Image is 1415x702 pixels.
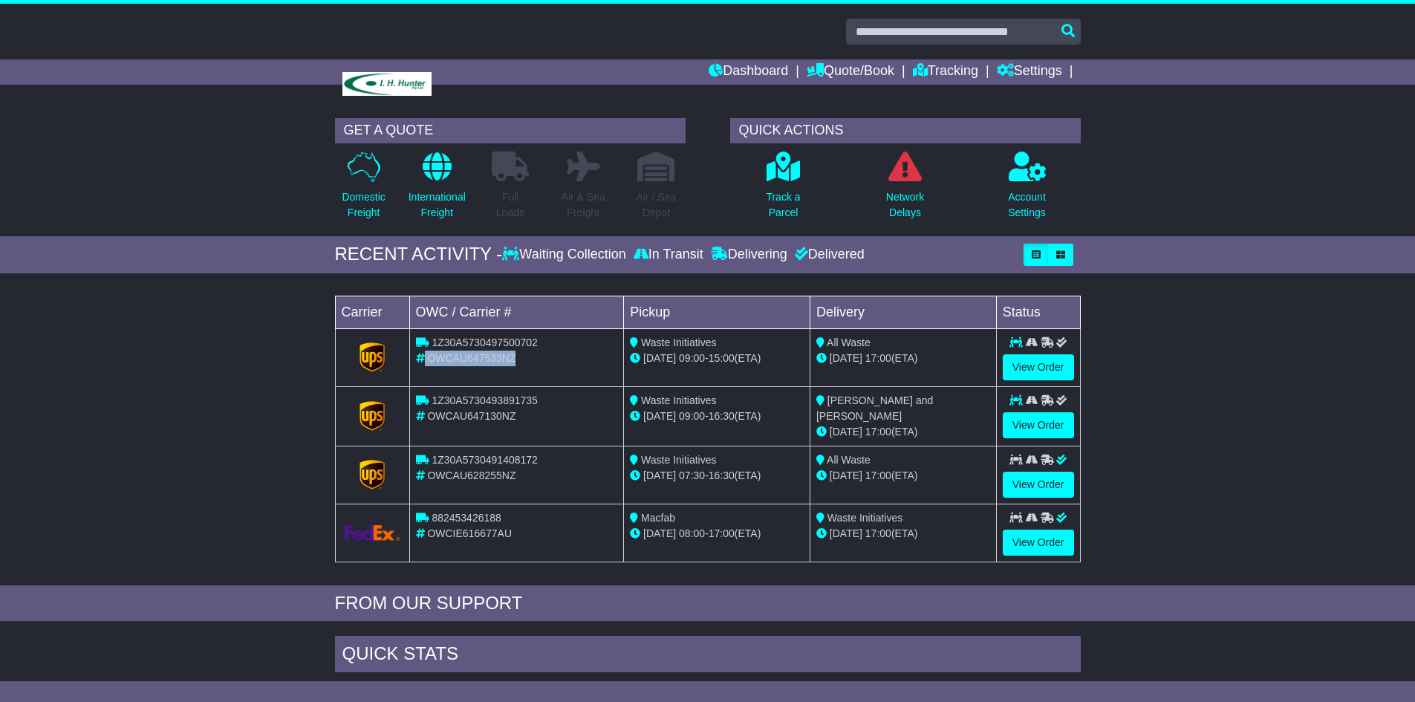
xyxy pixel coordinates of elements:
[432,454,537,466] span: 1Z30A5730491408172
[427,527,512,539] span: OWCIE616677AU
[709,59,788,85] a: Dashboard
[1003,412,1074,438] a: View Order
[335,244,503,265] div: RECENT ACTIVITY -
[432,337,537,348] span: 1Z30A5730497500702
[624,296,810,328] td: Pickup
[807,59,894,85] a: Quote/Book
[643,527,676,539] span: [DATE]
[1003,354,1074,380] a: View Order
[679,410,705,422] span: 09:00
[630,526,804,542] div: - (ETA)
[810,296,996,328] td: Delivery
[709,410,735,422] span: 16:30
[709,469,735,481] span: 16:30
[341,151,386,229] a: DomesticFreight
[996,296,1080,328] td: Status
[827,512,902,524] span: Waste Initiatives
[641,337,716,348] span: Waste Initiatives
[816,351,990,366] div: (ETA)
[630,247,707,263] div: In Transit
[643,352,676,364] span: [DATE]
[766,189,800,221] p: Track a Parcel
[886,189,924,221] p: Network Delays
[408,151,466,229] a: InternationalFreight
[630,351,804,366] div: - (ETA)
[360,401,385,431] img: GetCarrierServiceLogo
[1003,472,1074,498] a: View Order
[830,469,862,481] span: [DATE]
[432,394,537,406] span: 1Z30A5730493891735
[630,468,804,484] div: - (ETA)
[335,118,686,143] div: GET A QUOTE
[709,352,735,364] span: 15:00
[865,527,891,539] span: 17:00
[816,424,990,440] div: (ETA)
[342,189,385,221] p: Domestic Freight
[997,59,1062,85] a: Settings
[409,189,466,221] p: International Freight
[679,527,705,539] span: 08:00
[679,469,705,481] span: 07:30
[432,512,501,524] span: 882453426188
[791,247,865,263] div: Delivered
[865,352,891,364] span: 17:00
[630,409,804,424] div: - (ETA)
[427,352,515,364] span: OWCAU647533NZ
[1007,151,1047,229] a: AccountSettings
[427,469,515,481] span: OWCAU628255NZ
[409,296,624,328] td: OWC / Carrier #
[641,512,675,524] span: Macfab
[641,394,716,406] span: Waste Initiatives
[730,118,1081,143] div: QUICK ACTIONS
[335,636,1081,676] div: Quick Stats
[1003,530,1074,556] a: View Order
[765,151,801,229] a: Track aParcel
[360,460,385,490] img: GetCarrierServiceLogo
[427,410,515,422] span: OWCAU647130NZ
[492,189,529,221] p: Full Loads
[885,151,925,229] a: NetworkDelays
[865,426,891,438] span: 17:00
[502,247,629,263] div: Waiting Collection
[865,469,891,481] span: 17:00
[709,527,735,539] span: 17:00
[1008,189,1046,221] p: Account Settings
[345,525,400,541] img: GetCarrierServiceLogo
[679,352,705,364] span: 09:00
[816,468,990,484] div: (ETA)
[830,352,862,364] span: [DATE]
[637,189,677,221] p: Air / Sea Depot
[816,526,990,542] div: (ETA)
[641,454,716,466] span: Waste Initiatives
[643,469,676,481] span: [DATE]
[827,454,871,466] span: All Waste
[643,410,676,422] span: [DATE]
[335,296,409,328] td: Carrier
[335,593,1081,614] div: FROM OUR SUPPORT
[360,342,385,372] img: GetCarrierServiceLogo
[707,247,791,263] div: Delivering
[913,59,978,85] a: Tracking
[830,527,862,539] span: [DATE]
[816,394,933,422] span: [PERSON_NAME] and [PERSON_NAME]
[562,189,605,221] p: Air & Sea Freight
[827,337,871,348] span: All Waste
[830,426,862,438] span: [DATE]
